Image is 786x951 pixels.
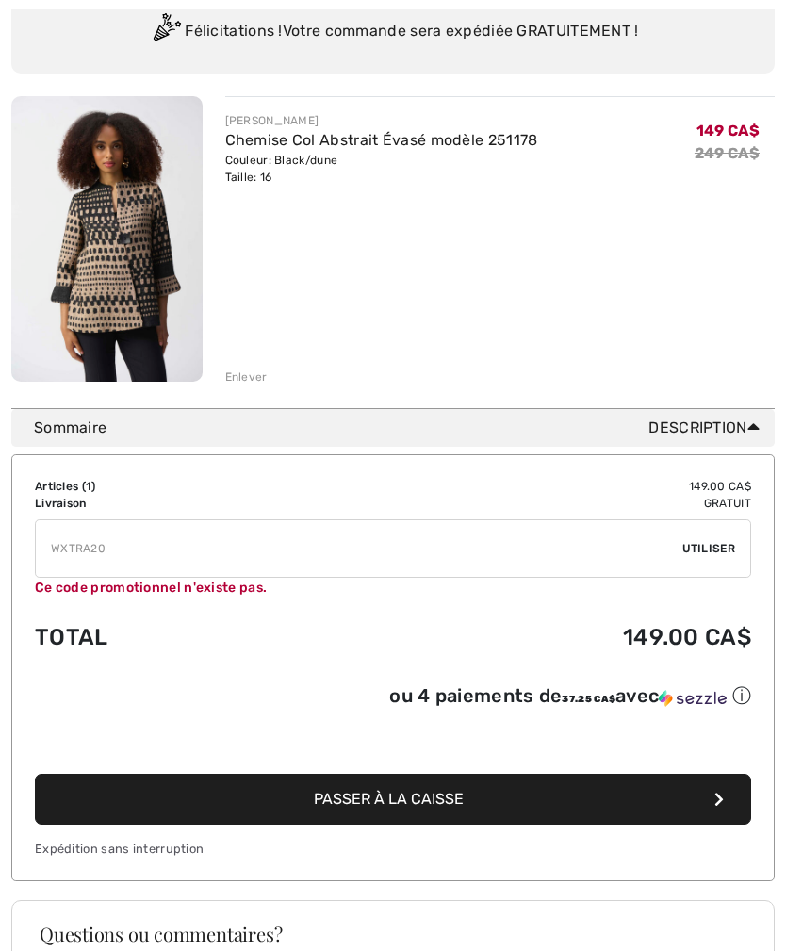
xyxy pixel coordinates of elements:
img: Chemise Col Abstrait Évasé modèle 251178 [11,96,203,382]
input: Code promo [36,520,682,577]
span: Passer à la caisse [314,790,464,808]
div: Félicitations ! Votre commande sera expédiée GRATUITEMENT ! [34,13,752,51]
iframe: PayPal-paypal [35,715,751,767]
div: [PERSON_NAME] [225,112,538,129]
td: Livraison [35,495,295,512]
div: ou 4 paiements de avec [389,683,751,709]
h3: Questions ou commentaires? [40,925,746,943]
td: 149.00 CA$ [295,605,751,669]
img: Sezzle [659,690,727,707]
span: Utiliser [682,540,735,557]
td: 149.00 CA$ [295,478,751,495]
td: Gratuit [295,495,751,512]
s: 249 CA$ [695,144,760,162]
div: Ce code promotionnel n'existe pas. [35,578,751,598]
div: Enlever [225,369,268,385]
td: Total [35,605,295,669]
div: ou 4 paiements de37.25 CA$avecSezzle Cliquez pour en savoir plus sur Sezzle [35,683,751,715]
button: Passer à la caisse [35,774,751,825]
span: 37.25 CA$ [562,694,615,705]
div: Sommaire [34,417,767,439]
div: Couleur: Black/dune Taille: 16 [225,152,538,186]
span: 149 CA$ [696,122,760,139]
td: Articles ( ) [35,478,295,495]
span: 1 [86,480,91,493]
img: Congratulation2.svg [147,13,185,51]
a: Chemise Col Abstrait Évasé modèle 251178 [225,131,538,149]
span: Description [648,417,767,439]
div: Expédition sans interruption [35,840,751,858]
